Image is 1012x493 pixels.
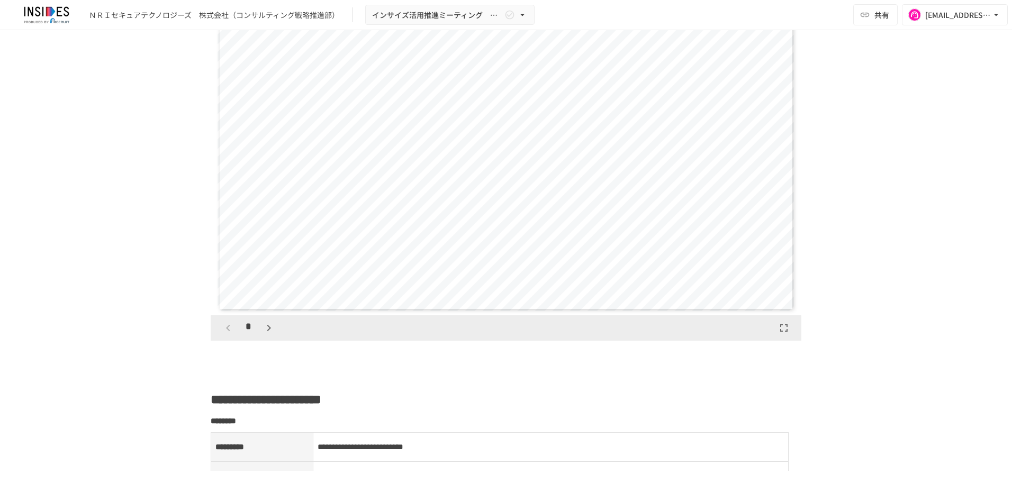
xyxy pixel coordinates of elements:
[89,10,339,21] div: ＮＲＩセキュアテクノロジーズ 株式会社（コンサルティング戦略推進部）
[874,9,889,21] span: 共有
[925,8,991,22] div: [EMAIL_ADDRESS][DOMAIN_NAME]
[902,4,1008,25] button: [EMAIL_ADDRESS][DOMAIN_NAME]
[365,5,535,25] button: インサイズ活用推進ミーティング ～1回目～
[853,4,898,25] button: 共有
[13,6,80,23] img: JmGSPSkPjKwBq77AtHmwC7bJguQHJlCRQfAXtnx4WuV
[372,8,502,22] span: インサイズ活用推進ミーティング ～1回目～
